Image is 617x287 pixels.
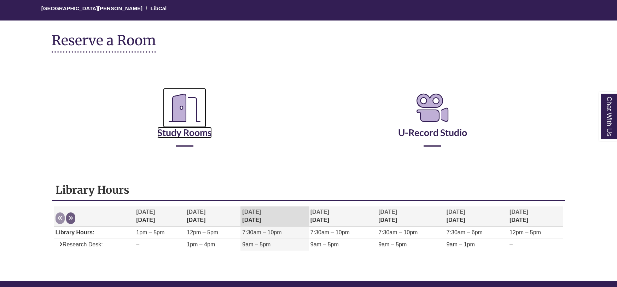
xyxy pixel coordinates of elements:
th: [DATE] [240,206,308,227]
span: [DATE] [242,209,261,215]
span: [DATE] [510,209,528,215]
span: 7:30am – 10pm [310,229,350,235]
span: [DATE] [447,209,465,215]
span: 7:30am – 10pm [378,229,418,235]
th: [DATE] [508,206,563,227]
span: 9am – 5pm [310,241,339,247]
div: Libchat [52,270,565,274]
span: 9am – 5pm [242,241,270,247]
span: [DATE] [187,209,205,215]
span: 9am – 1pm [447,241,475,247]
span: [DATE] [378,209,397,215]
th: [DATE] [445,206,508,227]
span: 12pm – 5pm [187,229,218,235]
span: [DATE] [136,209,155,215]
span: [DATE] [310,209,329,215]
h1: Reserve a Room [52,33,156,53]
span: 12pm – 5pm [510,229,541,235]
span: Research Desk: [56,241,103,247]
a: [GEOGRAPHIC_DATA][PERSON_NAME] [41,5,142,11]
span: 1pm – 5pm [136,229,164,235]
span: – [136,241,139,247]
th: [DATE] [377,206,444,227]
span: 7:30am – 10pm [242,229,281,235]
span: 9am – 5pm [378,241,407,247]
div: Reserve a Room [52,70,565,168]
span: – [510,241,513,247]
span: 7:30am – 6pm [447,229,483,235]
td: Library Hours: [54,227,134,239]
div: Library Hours [52,180,565,263]
th: [DATE] [134,206,185,227]
button: Next week [66,212,75,224]
a: Study Rooms [157,109,212,138]
a: LibCal [150,5,167,11]
th: [DATE] [309,206,377,227]
span: 1pm – 4pm [187,241,215,247]
th: [DATE] [185,206,240,227]
button: Previous week [56,212,65,224]
h1: Library Hours [56,183,561,197]
a: U-Record Studio [398,109,467,138]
